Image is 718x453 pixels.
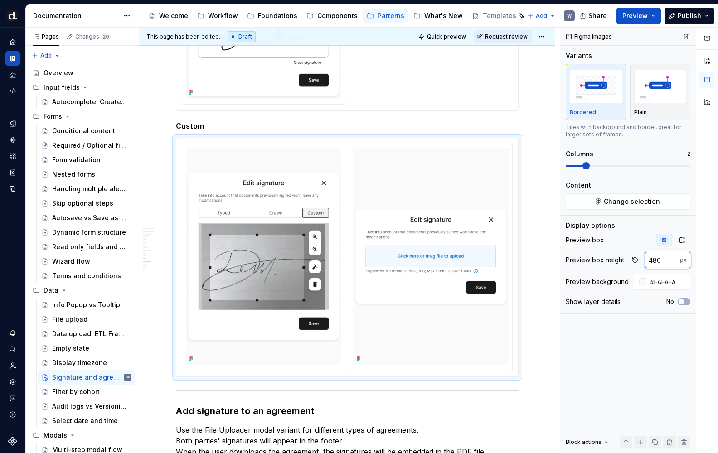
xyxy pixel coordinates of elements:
div: Page tree [145,7,523,25]
div: Block actions [566,436,610,448]
div: Data upload: ETL Framework [52,329,127,338]
span: Request review [485,33,528,40]
span: Add [536,12,547,19]
div: Modals [29,428,135,443]
a: Storybook stories [5,165,20,180]
div: Preview box [566,236,604,245]
a: Form validation [38,153,135,167]
span: Publish [678,11,701,20]
button: Contact support [5,391,20,405]
a: Assets [5,149,20,164]
a: Templates [468,9,530,23]
div: Input fields [29,80,135,95]
div: Overview [44,68,73,77]
div: Skip optional steps [52,199,113,208]
div: W [567,12,572,19]
div: What's New [424,11,463,20]
div: Workflow [208,11,238,20]
a: Filter by cohort [38,385,135,399]
svg: Supernova Logo [8,437,17,446]
div: Preview background [566,277,629,286]
div: Content [566,181,591,190]
span: This page has been edited. [146,33,220,40]
div: Wizard flow [52,257,90,266]
div: Dynamic form structure [52,228,126,237]
a: Settings [5,375,20,389]
button: Request review [474,30,532,43]
a: Components [5,133,20,147]
div: Block actions [566,439,602,446]
a: Data sources [5,182,20,196]
button: Add [29,49,63,62]
a: Overview [29,66,135,80]
a: Invite team [5,358,20,373]
a: Conditional content [38,124,135,138]
a: Display timezone [38,356,135,370]
a: Nested forms [38,167,135,182]
span: Share [588,11,607,20]
div: Audit logs vs Versioning [52,402,127,411]
div: Changes [75,33,111,40]
span: Quick preview [427,33,466,40]
div: Documentation [33,11,119,20]
a: Autocomplete: Create new item [38,95,135,109]
div: Terms and conditions [52,271,121,280]
span: Change selection [604,197,660,206]
div: Preview box height [566,255,624,265]
div: Templates [483,11,516,20]
div: Analytics [5,67,20,82]
img: placeholder [634,70,687,103]
a: Documentation [5,51,20,66]
a: Code automation [5,84,20,98]
div: Empty state [52,344,89,353]
div: Signature and agreement [52,373,122,382]
div: W [126,373,130,382]
button: placeholderBordered [566,64,626,120]
a: Components [303,9,361,23]
div: Read only fields and controls [52,242,127,251]
div: Display options [566,221,615,230]
img: placeholder [570,70,622,103]
div: Required / Optional field [52,141,127,150]
div: Draft [228,31,256,42]
label: No [666,298,674,305]
button: Search ⌘K [5,342,20,357]
div: Foundations [258,11,297,20]
button: Preview [616,8,661,24]
div: Columns [566,149,593,159]
button: Add [524,10,558,22]
a: Select date and time [38,414,135,428]
a: Design tokens [5,116,20,131]
a: Terms and conditions [38,269,135,283]
div: Tiles with background and border, great for larger sets of frames. [566,124,690,138]
button: Quick preview [416,30,470,43]
a: Skip optional steps [38,196,135,211]
a: Patterns [363,9,408,23]
a: Signature and agreementW [38,370,135,385]
button: placeholderPlain [630,64,691,120]
a: File upload [38,312,135,327]
a: Read only fields and controls [38,240,135,254]
input: 96 [645,252,680,268]
a: Info Popup vs Tooltip [38,298,135,312]
div: Display timezone [52,358,107,367]
h3: Add signature to an agreement [176,405,519,417]
p: Bordered [570,109,596,116]
button: Notifications [5,326,20,340]
a: What's New [410,9,466,23]
span: Preview [622,11,648,20]
a: Workflow [194,9,242,23]
div: Variants [566,51,592,60]
a: Empty state [38,341,135,356]
img: b918d911-6884-482e-9304-cbecc30deec6.png [7,10,18,21]
div: Show layer details [566,297,621,306]
a: Required / Optional field [38,138,135,153]
a: Handling multiple alerts [38,182,135,196]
